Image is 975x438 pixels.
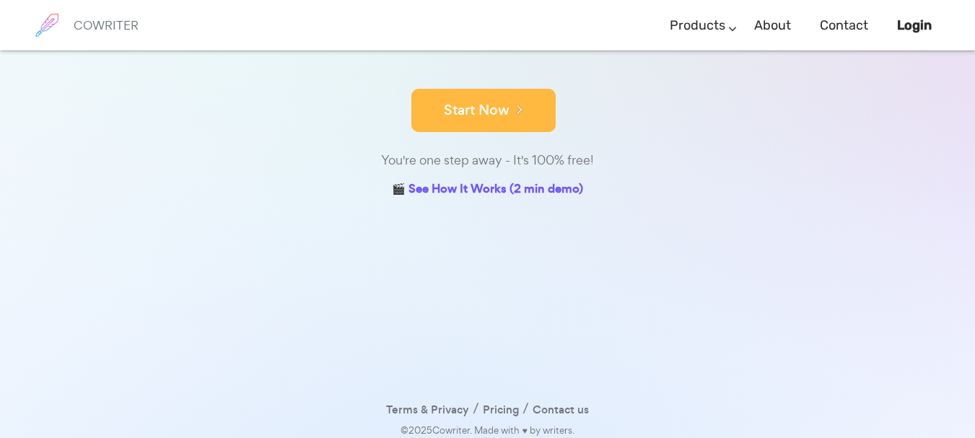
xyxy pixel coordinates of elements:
[483,400,519,421] a: Pricing
[754,4,791,47] a: About
[820,4,868,47] a: Contact
[897,4,932,47] a: Login
[411,89,556,132] button: Start Now
[670,4,725,47] a: Products
[519,399,533,418] span: /
[533,400,589,421] a: Contact us
[469,399,483,418] span: /
[386,400,469,421] a: Terms & Privacy
[74,19,139,32] h6: COWRITER
[392,179,583,201] a: 🎬 See How It Works (2 min demo)
[127,150,849,171] div: You're one step away - It's 100% free!
[897,17,932,33] b: Login
[29,7,65,43] img: brand logo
